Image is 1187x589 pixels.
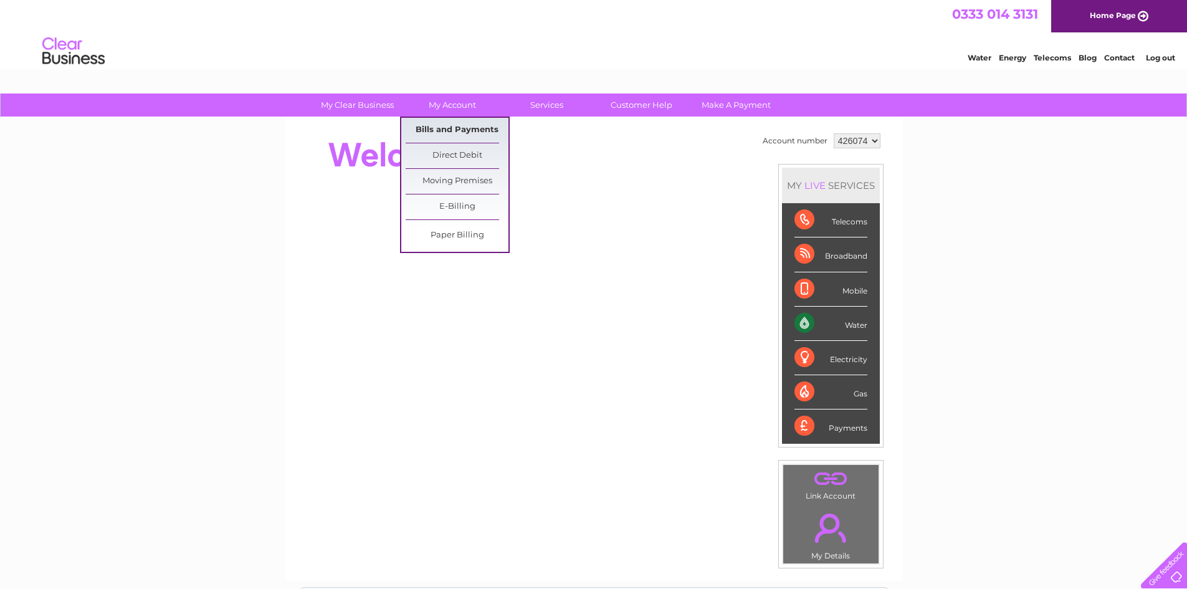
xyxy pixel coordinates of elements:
div: Broadband [794,237,867,272]
a: Water [968,53,991,62]
div: MY SERVICES [782,168,880,203]
a: . [786,468,875,490]
div: Gas [794,375,867,409]
img: logo.png [42,32,105,70]
a: Direct Debit [406,143,508,168]
a: Paper Billing [406,223,508,248]
div: Water [794,307,867,341]
a: My Account [401,93,503,117]
a: Moving Premises [406,169,508,194]
a: Blog [1079,53,1097,62]
td: Account number [760,130,831,151]
a: My Clear Business [306,93,409,117]
a: Make A Payment [685,93,788,117]
a: Contact [1104,53,1135,62]
div: LIVE [802,180,828,191]
td: My Details [783,503,879,564]
a: E-Billing [406,194,508,219]
a: Services [495,93,598,117]
div: Mobile [794,272,867,307]
div: Payments [794,409,867,443]
a: Customer Help [590,93,693,117]
a: . [786,506,875,550]
td: Link Account [783,464,879,504]
a: 0333 014 3131 [952,6,1038,22]
a: Log out [1146,53,1175,62]
a: Bills and Payments [406,118,508,143]
a: Telecoms [1034,53,1071,62]
div: Telecoms [794,203,867,237]
div: Clear Business is a trading name of Verastar Limited (registered in [GEOGRAPHIC_DATA] No. 3667643... [300,7,889,60]
a: Energy [999,53,1026,62]
div: Electricity [794,341,867,375]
